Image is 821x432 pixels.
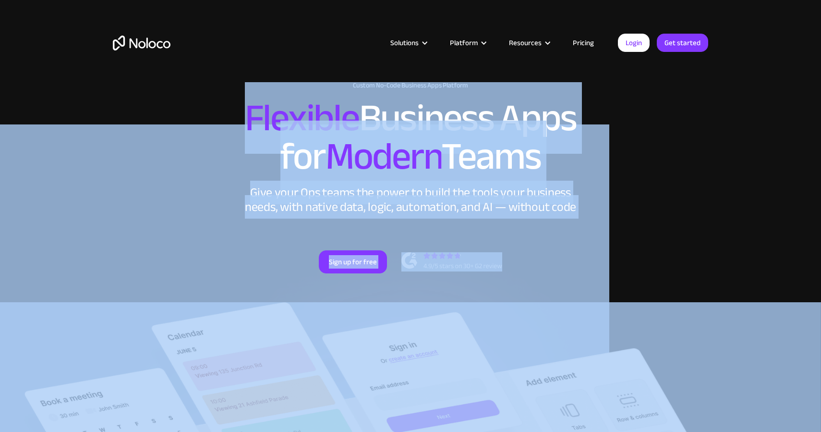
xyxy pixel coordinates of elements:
[113,99,708,176] h2: Business Apps for Teams
[657,34,708,52] a: Get started
[113,36,170,50] a: home
[326,121,441,192] span: Modern
[450,37,478,49] div: Platform
[378,37,438,49] div: Solutions
[319,250,387,273] a: Sign up for free
[497,37,561,49] div: Resources
[509,37,542,49] div: Resources
[618,34,650,52] a: Login
[438,37,497,49] div: Platform
[245,82,359,154] span: Flexible
[242,185,579,214] div: Give your Ops teams the power to build the tools your business needs, with native data, logic, au...
[390,37,419,49] div: Solutions
[561,37,606,49] a: Pricing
